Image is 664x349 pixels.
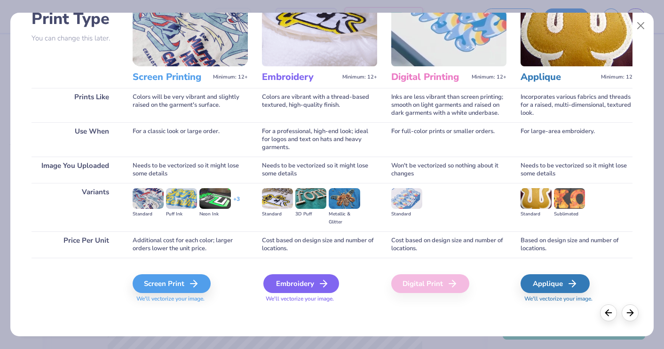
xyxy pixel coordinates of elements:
[133,157,248,183] div: Needs to be vectorized so it might lose some details
[521,295,636,303] span: We'll vectorize your image.
[262,231,377,258] div: Cost based on design size and number of locations.
[133,274,211,293] div: Screen Print
[166,188,197,209] img: Puff Ink
[521,88,636,122] div: Incorporates various fabrics and threads for a raised, multi-dimensional, textured look.
[32,88,119,122] div: Prints Like
[262,88,377,122] div: Colors are vibrant with a thread-based textured, high-quality finish.
[295,210,326,218] div: 3D Puff
[391,188,422,209] img: Standard
[521,122,636,157] div: For large-area embroidery.
[391,157,506,183] div: Won't be vectorized so nothing about it changes
[391,274,469,293] div: Digital Print
[342,74,377,80] span: Minimum: 12+
[391,210,422,218] div: Standard
[521,210,552,218] div: Standard
[262,122,377,157] div: For a professional, high-end look; ideal for logos and text on hats and heavy garments.
[199,210,230,218] div: Neon Ink
[262,188,293,209] img: Standard
[133,122,248,157] div: For a classic look or large order.
[632,17,650,35] button: Close
[262,71,339,83] h3: Embroidery
[133,71,209,83] h3: Screen Printing
[521,231,636,258] div: Based on design size and number of locations.
[472,74,506,80] span: Minimum: 12+
[213,74,248,80] span: Minimum: 12+
[32,183,119,231] div: Variants
[601,74,636,80] span: Minimum: 12+
[295,188,326,209] img: 3D Puff
[391,122,506,157] div: For full-color prints or smaller orders.
[329,188,360,209] img: Metallic & Glitter
[554,188,585,209] img: Sublimated
[32,34,119,42] p: You can change this later.
[32,157,119,183] div: Image You Uploaded
[133,210,164,218] div: Standard
[133,88,248,122] div: Colors will be very vibrant and slightly raised on the garment's surface.
[521,274,590,293] div: Applique
[133,231,248,258] div: Additional cost for each color; larger orders lower the unit price.
[233,195,240,211] div: + 3
[262,210,293,218] div: Standard
[199,188,230,209] img: Neon Ink
[32,231,119,258] div: Price Per Unit
[262,157,377,183] div: Needs to be vectorized so it might lose some details
[391,231,506,258] div: Cost based on design size and number of locations.
[521,71,597,83] h3: Applique
[391,88,506,122] div: Inks are less vibrant than screen printing; smooth on light garments and raised on dark garments ...
[133,295,248,303] span: We'll vectorize your image.
[329,210,360,226] div: Metallic & Glitter
[32,122,119,157] div: Use When
[166,210,197,218] div: Puff Ink
[263,274,339,293] div: Embroidery
[391,71,468,83] h3: Digital Printing
[133,188,164,209] img: Standard
[554,210,585,218] div: Sublimated
[521,157,636,183] div: Needs to be vectorized so it might lose some details
[521,188,552,209] img: Standard
[262,295,377,303] span: We'll vectorize your image.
